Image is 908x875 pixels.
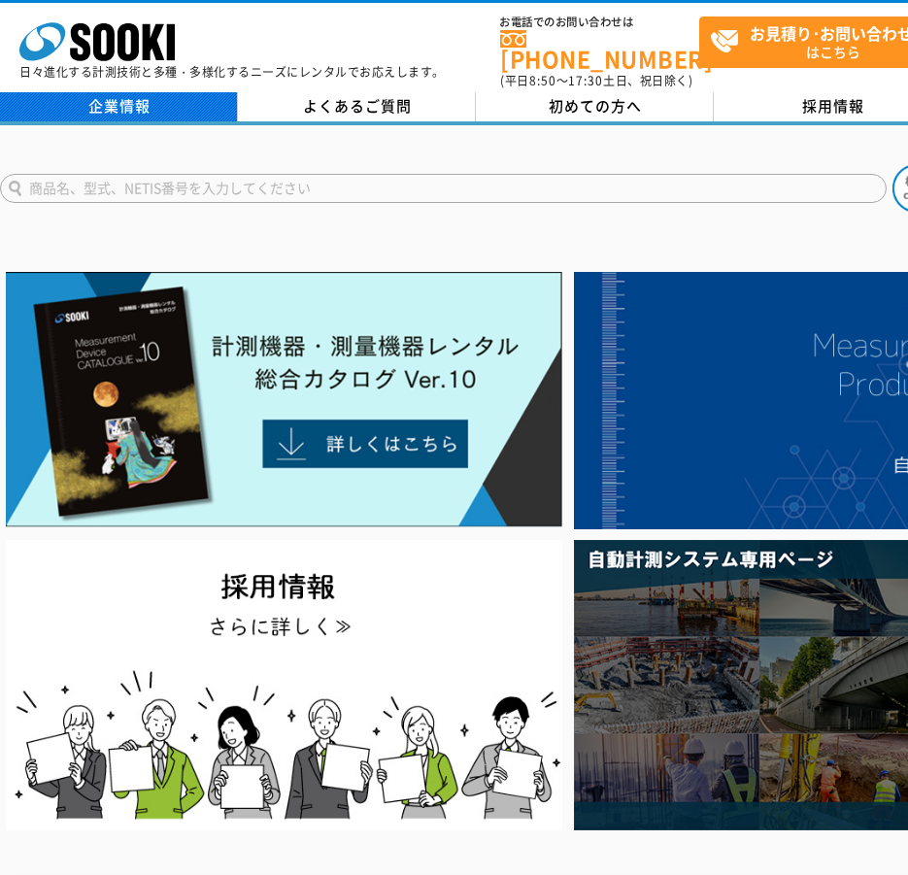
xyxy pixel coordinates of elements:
a: 初めての方へ [476,92,714,121]
a: よくあるご質問 [238,92,476,121]
span: 17:30 [568,72,603,89]
span: お電話でのお問い合わせは [500,17,699,28]
span: 初めての方へ [549,95,642,117]
img: SOOKI recruit [6,540,562,829]
img: Catalog Ver10 [6,272,562,527]
p: 日々進化する計測技術と多種・多様化するニーズにレンタルでお応えします。 [19,66,445,78]
span: (平日 ～ 土日、祝日除く) [500,72,692,89]
span: 8:50 [529,72,556,89]
a: [PHONE_NUMBER] [500,30,699,70]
